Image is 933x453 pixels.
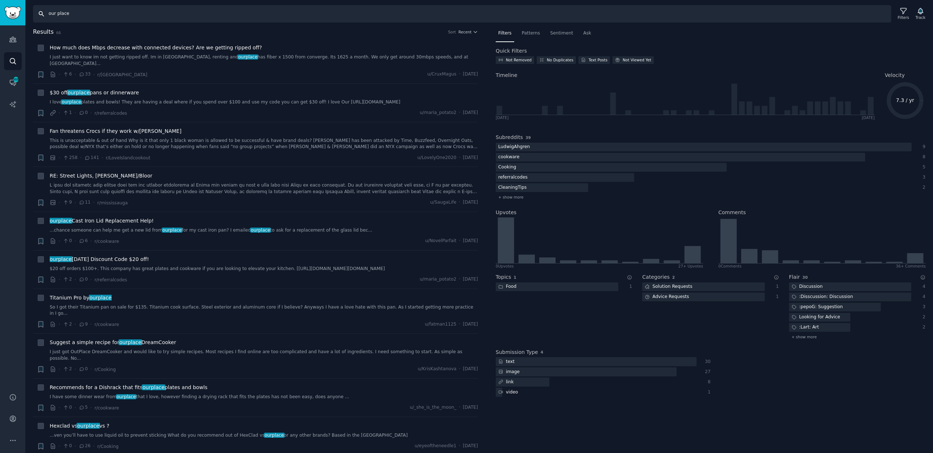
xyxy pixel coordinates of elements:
[919,144,926,150] div: 9
[919,314,925,321] div: 2
[79,199,91,206] span: 11
[704,369,711,375] div: 27
[420,110,457,116] span: u/maria_potato2
[77,423,100,429] span: ourplace
[63,443,72,449] span: 0
[463,238,478,244] span: [DATE]
[885,72,905,79] span: Velocity
[94,239,119,244] span: r/cookware
[90,276,92,283] span: ·
[79,404,88,411] span: 5
[79,321,88,328] span: 9
[264,433,285,438] span: ourplace
[56,30,61,35] span: 66
[97,72,147,77] span: r/[GEOGRAPHIC_DATA]
[896,97,914,103] text: 7.3 / yr
[74,199,76,207] span: ·
[916,15,925,20] div: Track
[417,155,457,161] span: u/LovelyOne2020
[896,264,926,269] div: 36+ Comments
[50,256,149,263] span: [DATE] Discount Code $20 off!
[94,322,119,327] span: r/cookware
[589,57,607,62] div: Text Posts
[623,57,651,62] div: Not Viewed Yet
[79,238,88,244] span: 6
[50,138,478,150] a: This is unacceptable & out of hand Why is it that only 1 black woman is allowed to be successful ...
[498,30,512,37] span: Filters
[50,217,154,225] a: ourplaceCast Iron Lid Replacement Help!
[90,404,92,412] span: ·
[250,228,271,233] span: ourplace
[496,348,538,356] h2: Submission Type
[919,184,926,191] div: 2
[514,275,516,279] span: 1
[789,273,800,281] h2: Flair
[50,256,149,263] a: ourplace[DATE] Discount Code $20 off!
[59,199,60,207] span: ·
[50,44,262,52] a: How much does Mbps decrease with connected devices? Are we getting ripped off?
[4,7,21,19] img: GummySearch logo
[119,339,142,345] span: ourplace
[74,442,76,450] span: ·
[50,217,154,225] span: Cast Iron Lid Replacement Help!
[496,143,532,152] div: LudwigAhgren
[789,313,843,322] div: Looking for Advice
[410,404,457,411] span: u/_she_is_the_moon_
[496,183,529,192] div: CleaningTips
[919,164,926,171] div: 5
[94,405,119,411] span: r/cookware
[79,366,88,372] span: 0
[430,199,456,206] span: u/SaugaLife
[33,28,54,37] span: Results
[50,54,478,67] a: I just want to know im not getting ripped off. Im in [GEOGRAPHIC_DATA], renting andourplacehas fi...
[94,367,116,372] span: r/Cooking
[74,71,76,78] span: ·
[496,357,517,366] div: text
[463,110,478,116] span: [DATE]
[919,283,925,290] div: 4
[459,238,461,244] span: ·
[50,127,181,135] a: Fan threatens Crocs if they work w/[PERSON_NAME]
[496,115,509,120] div: [DATE]
[97,200,128,205] span: r/mississauga
[789,293,856,302] div: :Disscussion: Discussion
[459,155,461,161] span: ·
[463,199,478,206] span: [DATE]
[79,71,91,78] span: 33
[704,389,711,396] div: 1
[50,422,109,430] span: Hexclad vs vs ?
[50,394,478,400] a: I have some dinner wear fromourplacethat I love, however finding a drying rack that fits the plat...
[418,366,457,372] span: u/KrisKashtanova
[919,304,925,310] div: 3
[93,199,95,207] span: ·
[463,276,478,283] span: [DATE]
[672,275,675,279] span: 2
[50,422,109,430] a: Hexclad vsourplacevs ?
[522,30,540,37] span: Patterns
[718,209,746,216] h2: Comments
[63,71,72,78] span: 6
[63,321,72,328] span: 2
[525,135,531,140] span: 39
[583,30,591,37] span: Ask
[772,294,779,300] div: 1
[59,109,60,117] span: ·
[919,294,925,300] div: 4
[63,155,78,161] span: 258
[414,443,456,449] span: u/eyeoftheneedle1
[704,359,711,365] div: 30
[458,29,478,34] button: Recent
[496,209,516,216] h2: Upvotes
[463,321,478,328] span: [DATE]
[718,264,742,269] div: 0 Comment s
[463,155,478,161] span: [DATE]
[496,173,530,182] div: referralcodes
[862,115,875,120] div: [DATE]
[550,30,573,37] span: Sentiment
[238,54,258,60] span: ourplace
[642,282,695,291] div: Solution Requests
[642,273,669,281] h2: Categories
[33,5,891,23] input: Search Keyword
